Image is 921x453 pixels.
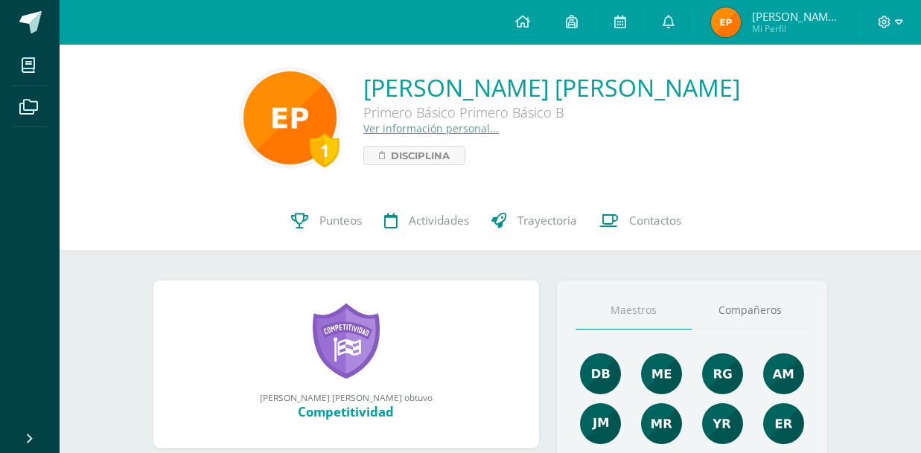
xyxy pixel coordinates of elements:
div: [PERSON_NAME] [PERSON_NAME] obtuvo [168,391,524,403]
div: Competitividad [168,403,524,420]
a: Maestros [576,292,692,330]
div: 1 [310,133,340,167]
span: Disciplina [391,147,450,164]
a: Ver información personal... [363,121,499,135]
div: Primero Básico Primero Básico B [363,103,740,121]
a: Punteos [280,191,373,251]
span: Punteos [319,213,362,228]
span: Trayectoria [517,213,577,228]
img: c8ce501b50aba4663d5e9c1ec6345694.png [702,353,743,394]
span: [PERSON_NAME] [PERSON_NAME] [752,9,841,24]
a: Compañeros [692,292,809,330]
span: Contactos [629,213,681,228]
img: 69133462a42c8d051886f26b65fbd743.png [711,7,741,37]
img: 6ee8f939e44d4507d8a11da0a8fde545.png [763,403,804,444]
img: 6d52a902521e51277c0a424753ae77dc.png [243,71,337,164]
a: Disciplina [363,146,465,165]
a: Actividades [373,191,480,251]
img: d63573055912b670afbd603c8ed2a4ef.png [580,403,621,444]
a: Trayectoria [480,191,588,251]
img: de7dd2f323d4d3ceecd6bfa9930379e0.png [641,403,682,444]
img: a8d6c63c82814f34eb5d371db32433ce.png [702,403,743,444]
span: Mi Perfil [752,22,841,35]
img: 65453557fab290cae8854fbf14c7a1d7.png [641,353,682,394]
a: [PERSON_NAME] [PERSON_NAME] [363,71,740,103]
img: b7c5ef9c2366ee6e8e33a2b1ce8f818e.png [763,353,804,394]
img: 92e8b7530cfa383477e969a429d96048.png [580,353,621,394]
span: Actividades [409,213,469,228]
a: Contactos [588,191,692,251]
